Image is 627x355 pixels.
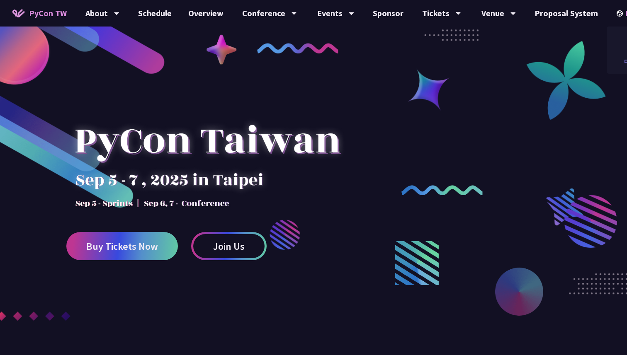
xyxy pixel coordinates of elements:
a: Join Us [191,232,267,260]
a: Buy Tickets Now [66,232,178,260]
img: curly-2.e802c9f.png [401,185,483,196]
span: Join Us [213,241,245,251]
span: Buy Tickets Now [86,241,158,251]
a: PyCon TW [4,3,75,24]
img: curly-1.ebdbada.png [257,43,339,53]
span: PyCon TW [29,7,67,19]
img: Locale Icon [617,10,625,17]
img: Home icon of PyCon TW 2025 [12,9,25,17]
